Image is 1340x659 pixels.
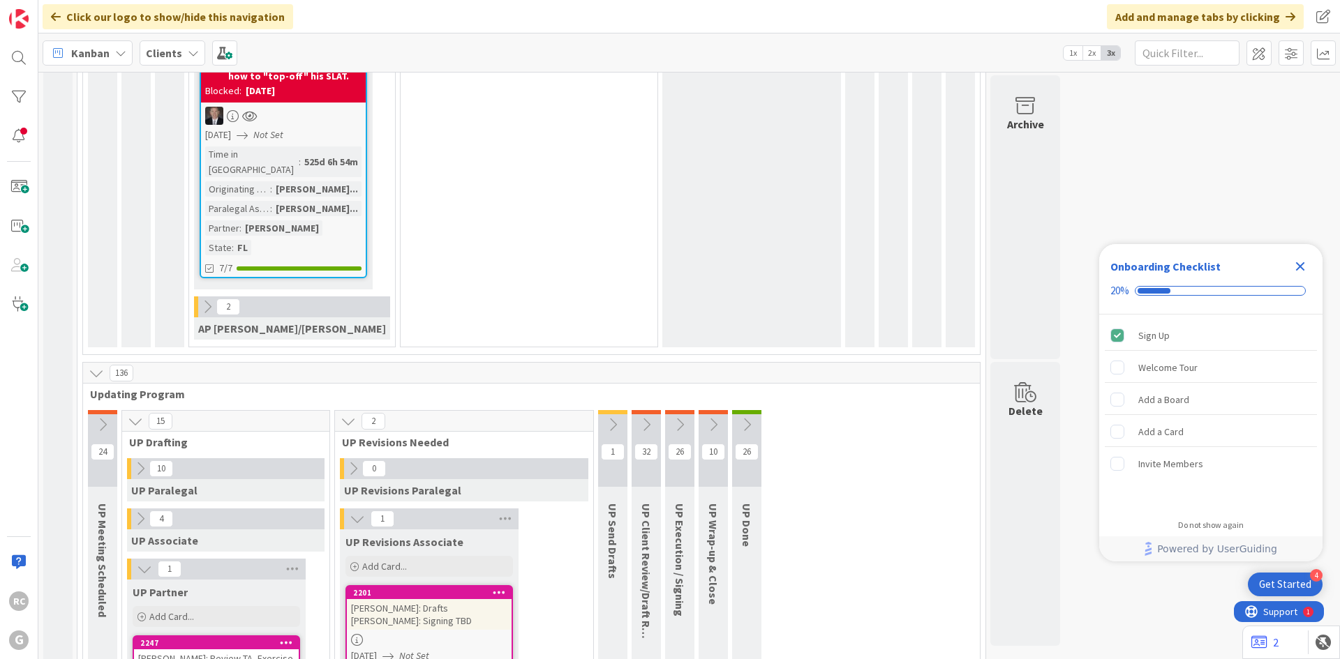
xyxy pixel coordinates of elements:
div: Open Get Started checklist, remaining modules: 4 [1248,573,1323,596]
span: 26 [668,444,692,460]
span: 7/7 [219,261,232,275]
div: 2247 [140,638,299,648]
div: Add a Board [1138,391,1189,408]
span: UP Partner [133,585,188,599]
span: 2 [362,413,385,430]
div: Delete [1008,402,1043,419]
div: 2201 [353,588,512,598]
div: [PERSON_NAME]... [272,181,362,197]
span: 1x [1064,46,1082,60]
div: Paralegal Assigned [205,201,270,216]
div: Welcome Tour is incomplete. [1105,352,1317,383]
div: Originating Attorney [205,181,270,197]
span: : [270,181,272,197]
div: 2247 [134,637,299,649]
span: 32 [634,444,658,460]
a: 2 [1251,634,1279,651]
div: Partner [205,220,239,236]
div: 2201[PERSON_NAME]: Drafts [PERSON_NAME]: Signing TBD [347,586,512,630]
div: Invite Members [1138,455,1203,472]
div: Footer [1099,536,1323,561]
div: Sign Up is complete. [1105,320,1317,351]
span: UP Revisions Paralegal [344,483,461,497]
span: 2x [1082,46,1101,60]
div: Add a Card [1138,423,1184,440]
span: 1 [158,561,181,577]
span: 0 [362,460,386,477]
span: UP Paralegal [131,483,198,497]
div: Time in [GEOGRAPHIC_DATA] [205,146,299,177]
span: : [270,201,272,216]
div: 4 [1310,569,1323,582]
div: Blocked: [205,84,241,98]
div: Checklist progress: 20% [1110,285,1311,297]
span: Add Card... [362,560,407,573]
div: [PERSON_NAME]: Drafts [PERSON_NAME]: Signing TBD [347,599,512,630]
span: Add Card... [149,610,194,623]
div: Sign Up [1138,327,1170,344]
span: UP Execution / Signing [673,503,687,616]
div: Checklist Container [1099,244,1323,561]
span: 1 [601,444,625,460]
span: : [239,220,241,236]
span: [DATE] [205,128,231,142]
span: AP Brad/Jonas [198,321,386,335]
div: Do not show again [1178,520,1244,531]
b: Waiting for advisors to recommend what to fund [PERSON_NAME]'s LLC with. They will also recommend... [228,32,362,81]
div: Get Started [1259,577,1311,591]
span: 24 [91,444,114,460]
span: Support [29,2,64,19]
span: UP Done [740,503,754,547]
div: Checklist items [1099,315,1323,510]
div: Welcome Tour [1138,359,1198,376]
div: BG [201,107,366,125]
div: Add and manage tabs by clicking [1107,4,1304,29]
div: RC [9,591,29,611]
span: 4 [149,510,173,527]
span: 26 [735,444,759,460]
b: Clients [146,46,182,60]
span: Kanban [71,45,110,61]
div: Archive [1007,116,1044,132]
span: UP Meeting Scheduled [96,503,110,617]
div: Onboarding Checklist [1110,258,1221,275]
div: 1 [73,6,76,17]
div: [DATE] [246,84,275,98]
div: 2201 [347,586,512,599]
span: 3x [1101,46,1120,60]
span: UP Associate [131,533,198,547]
span: 15 [149,413,172,430]
div: Close Checklist [1289,255,1311,278]
span: 2 [216,298,240,315]
span: UP Wrap-up & Close [706,503,720,605]
span: UP Revisions Needed [342,435,576,449]
img: BG [205,107,223,125]
span: 10 [149,460,173,477]
div: Add a Card is incomplete. [1105,416,1317,447]
div: Click our logo to show/hide this navigation [43,4,293,29]
div: FL [234,240,251,255]
span: 10 [701,444,725,460]
div: [PERSON_NAME] [241,220,322,236]
span: : [299,154,301,169]
input: Quick Filter... [1135,40,1239,66]
span: UP Revisions Associate [345,535,463,549]
div: G [9,630,29,650]
div: Invite Members is incomplete. [1105,448,1317,479]
a: Powered by UserGuiding [1106,536,1316,561]
span: 136 [110,365,133,381]
img: Visit kanbanzone.com [9,9,29,29]
i: Not Set [253,128,283,141]
div: 525d 6h 54m [301,154,362,169]
span: : [232,240,234,255]
div: 20% [1110,285,1129,297]
span: UP Send Drafts [606,503,620,579]
div: Add a Board is incomplete. [1105,384,1317,415]
span: 1 [371,510,394,527]
span: Powered by UserGuiding [1157,540,1277,557]
div: State [205,240,232,255]
span: Updating Program [90,387,962,401]
div: [PERSON_NAME]... [272,201,362,216]
span: UP Drafting [129,435,312,449]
